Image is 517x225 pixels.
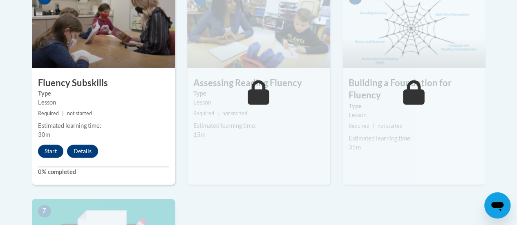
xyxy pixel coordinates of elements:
[38,98,169,107] div: Lesson
[67,145,98,158] button: Details
[373,123,374,129] span: |
[378,123,403,129] span: not started
[349,111,479,120] div: Lesson
[193,110,214,116] span: Required
[38,205,51,217] span: 7
[38,167,169,176] label: 0% completed
[222,110,247,116] span: not started
[193,98,324,107] div: Lesson
[38,110,59,116] span: Required
[193,121,324,130] div: Estimated learning time:
[349,134,479,143] div: Estimated learning time:
[187,77,330,89] h3: Assessing Reading Fluency
[484,192,510,218] iframe: Button to launch messaging window
[32,77,175,89] h3: Fluency Subskills
[38,145,63,158] button: Start
[38,121,169,130] div: Estimated learning time:
[217,110,219,116] span: |
[193,131,206,138] span: 15m
[193,89,324,98] label: Type
[62,110,64,116] span: |
[349,102,479,111] label: Type
[38,89,169,98] label: Type
[342,77,486,102] h3: Building a Foundation for Fluency
[67,110,92,116] span: not started
[349,144,361,151] span: 35m
[38,131,50,138] span: 30m
[349,123,369,129] span: Required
